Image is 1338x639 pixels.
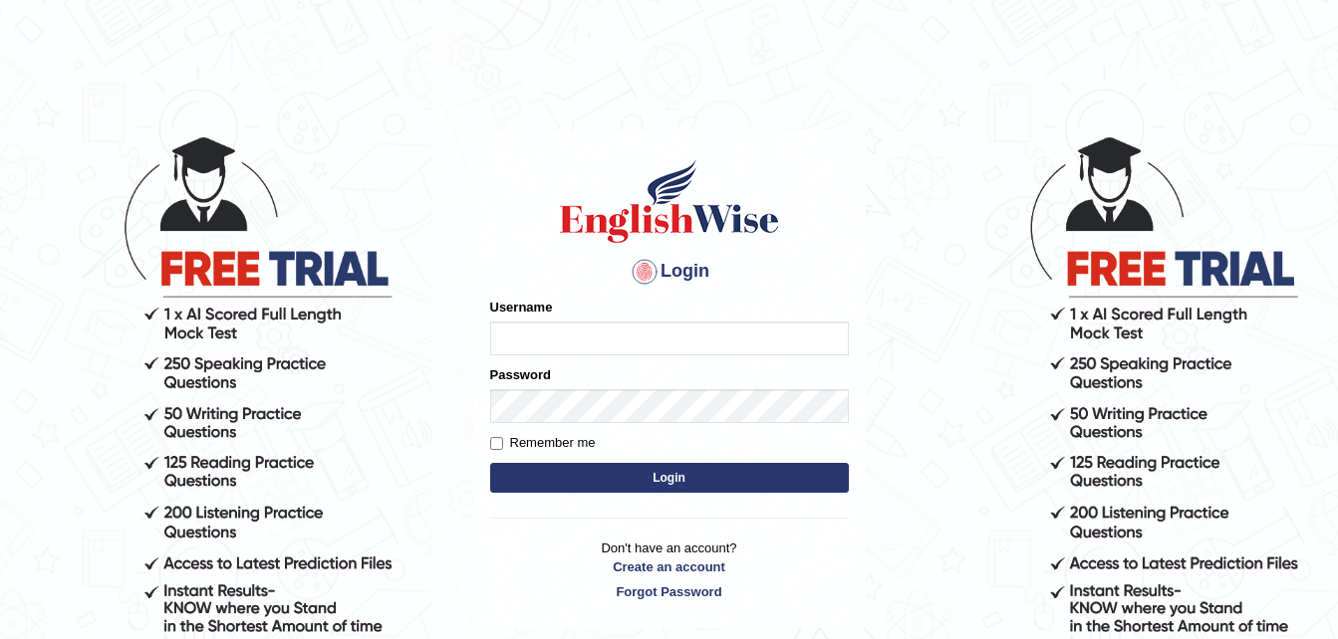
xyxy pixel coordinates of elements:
img: Logo of English Wise sign in for intelligent practice with AI [556,156,783,246]
input: Remember me [490,437,503,450]
label: Password [490,365,551,384]
label: Username [490,298,553,317]
button: Login [490,463,849,493]
p: Don't have an account? [490,538,849,600]
h4: Login [490,256,849,288]
label: Remember me [490,433,596,453]
a: Create an account [490,557,849,576]
a: Forgot Password [490,582,849,601]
